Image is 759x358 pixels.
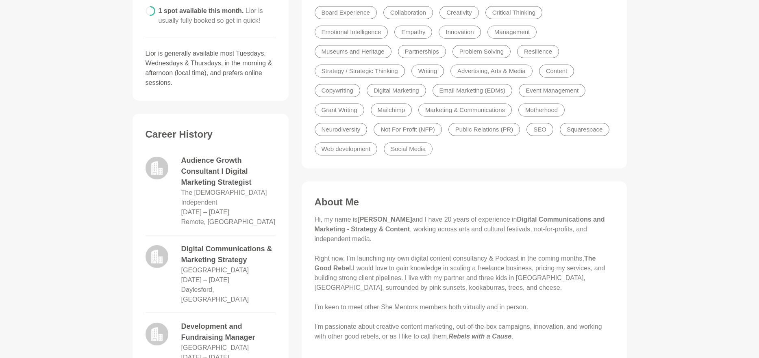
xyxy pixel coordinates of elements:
[181,244,276,265] dd: Digital Communications & Marketing Strategy
[181,207,230,217] dd: March 2025 – September 2025
[181,188,276,207] dd: The [DEMOGRAPHIC_DATA] Independent
[181,285,276,304] dd: Daylesford, [GEOGRAPHIC_DATA]
[315,215,614,341] p: Hi, my name is and I have 20 years of experience in , working across arts and cultural festivals,...
[181,275,230,285] dd: August 2024 – August 2025
[181,276,230,283] time: [DATE] – [DATE]
[146,245,168,268] img: logo
[181,343,249,353] dd: [GEOGRAPHIC_DATA]
[146,157,168,179] img: logo
[146,128,276,140] h3: Career History
[146,323,168,345] img: logo
[181,209,230,216] time: [DATE] – [DATE]
[315,196,614,208] h3: About Me
[181,321,276,343] dd: Development and Fundraising Manager
[146,49,276,88] p: Lior is generally available most Tuesdays, Wednesdays & Thursdays, in the morning & afternoon (lo...
[181,265,249,275] dd: [GEOGRAPHIC_DATA]
[159,7,263,24] span: 1 spot available this month.
[181,155,276,188] dd: Audience Growth Consultant I Digital Marketing Strategist
[181,217,275,227] dd: Remote, [GEOGRAPHIC_DATA]
[448,333,511,340] em: Rebels with a Cause
[357,216,412,223] strong: [PERSON_NAME]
